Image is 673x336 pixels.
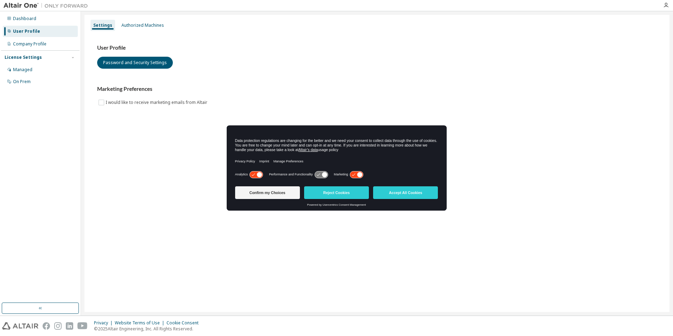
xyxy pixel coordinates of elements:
[13,16,36,21] div: Dashboard
[121,23,164,28] div: Authorized Machines
[13,79,31,85] div: On Prem
[54,322,62,330] img: instagram.svg
[115,320,166,326] div: Website Terms of Use
[13,29,40,34] div: User Profile
[66,322,73,330] img: linkedin.svg
[97,86,657,93] h3: Marketing Preferences
[4,2,92,9] img: Altair One
[13,67,32,73] div: Managed
[94,326,203,332] p: © 2025 Altair Engineering, Inc. All Rights Reserved.
[2,322,38,330] img: altair_logo.svg
[97,57,173,69] button: Password and Security Settings
[94,320,115,326] div: Privacy
[43,322,50,330] img: facebook.svg
[166,320,203,326] div: Cookie Consent
[5,55,42,60] div: License Settings
[13,41,46,47] div: Company Profile
[93,23,112,28] div: Settings
[97,44,657,51] h3: User Profile
[106,98,209,107] label: I would like to receive marketing emails from Altair
[77,322,88,330] img: youtube.svg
